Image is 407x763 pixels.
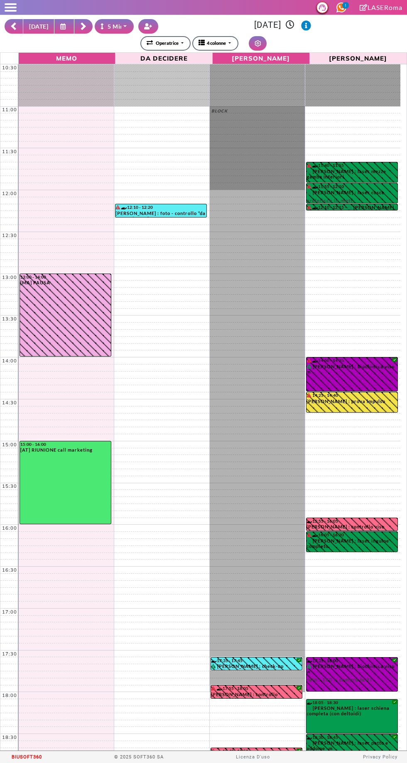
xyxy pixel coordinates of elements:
[307,163,397,168] div: 11:40 - 11:55
[307,706,313,710] i: PAGATO
[116,205,120,209] i: Il cliente ha degli insoluti
[0,232,19,238] div: 12:30
[138,19,158,34] button: Crea nuovo contatto rapido
[211,664,218,668] i: PAGATO
[0,609,19,615] div: 17:00
[307,700,397,705] div: 18:05 - 18:30
[101,22,131,31] div: 5 Minuti
[163,20,402,31] h3: [DATE]
[307,399,397,406] div: [PERSON_NAME] : prova impulso
[0,316,19,322] div: 13:30
[307,169,313,174] i: PAGATO
[21,54,113,62] span: Memo
[307,533,311,537] i: Il cliente ha degli insoluti
[0,567,19,573] div: 16:30
[0,442,19,448] div: 15:00
[307,190,313,195] i: PAGATO
[307,741,313,745] i: PAGATO
[307,364,397,377] div: [PERSON_NAME] : biochimica viso m
[307,195,397,203] span: preferisce in matt
[236,754,270,760] a: Licenza D'uso
[307,532,397,538] div: 16:05 - 16:20
[307,358,397,363] div: 14:00 - 14:25
[312,54,405,62] span: [PERSON_NAME]
[211,658,302,663] div: 17:35 - 17:45
[363,754,397,760] a: Privacy Policy
[360,4,368,11] i: Clicca per andare alla pagina di firma
[0,274,19,280] div: 13:00
[307,358,311,362] i: Il cliente ha degli insoluti
[307,190,397,203] div: [PERSON_NAME] : laser cosce
[307,184,311,188] i: Il cliente ha degli insoluti
[0,525,19,531] div: 16:00
[118,54,210,62] span: Da Decidere
[0,191,19,196] div: 12:00
[360,3,402,11] a: LASERoma
[211,692,302,698] div: [PERSON_NAME] : controllo spalle/schiena
[215,54,307,62] span: [PERSON_NAME]
[307,205,311,209] i: Il cliente ha degli insoluti
[307,658,397,663] div: 17:35 - 18:00
[212,108,303,116] div: BLOCK
[0,358,19,364] div: 14:00
[307,205,348,210] div: 12:10 - 12:15
[307,664,313,668] i: PAGATO
[307,524,397,531] div: [PERSON_NAME] : controllo viso
[211,686,216,690] i: Il cliente ha degli insoluti
[347,205,353,210] i: PAGATO
[0,692,19,698] div: 18:00
[307,179,397,188] span: preferisce in matt
[0,400,19,406] div: 14:30
[307,740,397,753] div: [PERSON_NAME] : laser petto e addome -m
[307,735,397,740] div: 18:30 - 18:45
[116,210,206,217] div: [PERSON_NAME] : foto - controllo *da remoto* tramite foto
[211,663,302,670] div: [PERSON_NAME] : check-up completo
[0,651,19,657] div: 17:30
[0,734,19,740] div: 18:30
[307,705,397,719] div: [PERSON_NAME] : laser schiena completa (con deltoidi)
[20,442,110,447] div: 15:00 - 16:00
[211,686,302,691] div: 17:55 - 18:05
[307,163,311,167] i: Il cliente ha degli insoluti
[307,184,397,189] div: 11:55 - 12:10
[347,205,397,210] div: [PERSON_NAME] : laser inguine completo
[211,749,216,753] i: Il cliente ha degli insoluti
[307,663,397,682] div: [PERSON_NAME] : biochimica viso w
[20,447,110,452] div: [AT] RIUNIONE call marketing
[20,280,110,285] div: [MA] PAUSA
[307,674,397,682] span: rata!! 160 o compra le 8?
[307,393,397,398] div: 14:25 - 14:40
[307,169,397,182] div: [PERSON_NAME] : laser mezze gambe inferiori
[23,19,54,34] button: [DATE]
[0,149,19,154] div: 11:30
[307,393,311,397] i: Il cliente ha degli insoluti
[307,364,313,369] i: PAGATO
[116,205,206,210] div: 12:10 - 12:20
[307,538,313,543] i: PAGATO
[0,65,19,71] div: 10:30
[0,483,19,489] div: 15:30
[0,107,19,112] div: 11:00
[307,538,397,551] div: [PERSON_NAME] : laser inguine completo
[307,518,397,523] div: 15:55 - 16:05
[20,274,110,279] div: 13:00 - 14:00
[211,748,302,754] div: 18:40 - 18:50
